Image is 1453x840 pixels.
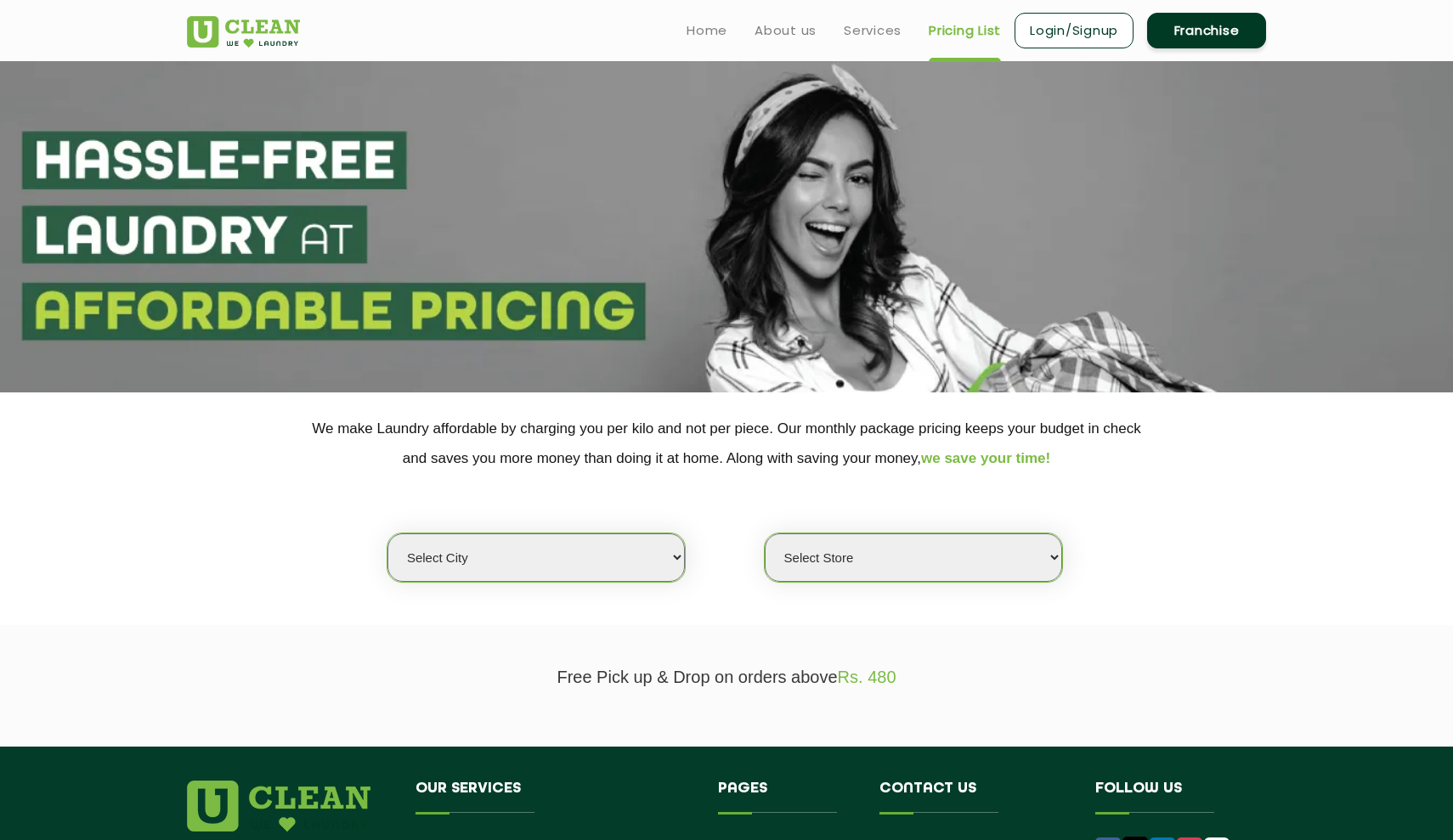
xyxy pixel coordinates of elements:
[755,20,817,41] a: About us
[1147,13,1266,48] a: Franchise
[187,781,370,832] img: logo.png
[921,450,1050,466] span: we save your time!
[718,781,855,813] h4: Pages
[838,668,896,686] span: Rs. 480
[416,781,693,813] h4: Our Services
[1095,781,1245,813] h4: Follow us
[1015,13,1134,48] a: Login/Signup
[687,20,727,41] a: Home
[879,781,1070,813] h4: Contact us
[187,668,1266,687] p: Free Pick up & Drop on orders above
[929,20,1001,41] a: Pricing List
[844,20,902,41] a: Services
[187,16,300,48] img: UClean Laundry and Dry Cleaning
[187,414,1266,473] p: We make Laundry affordable by charging you per kilo and not per piece. Our monthly package pricin...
